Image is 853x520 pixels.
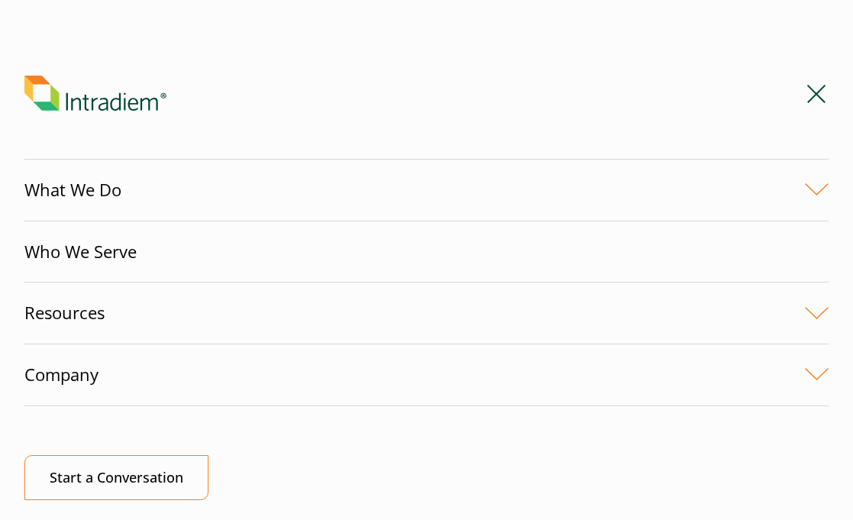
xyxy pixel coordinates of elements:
[24,221,829,283] a: Who We Serve
[24,76,804,111] a: Link to homepage of Intradiem
[24,455,208,500] a: Start a Conversation
[24,344,829,405] a: Company
[24,76,166,111] img: Intradiem
[804,81,829,105] button: Mobile Navigation Button
[24,283,829,344] a: Resources
[24,160,829,221] a: What We Do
